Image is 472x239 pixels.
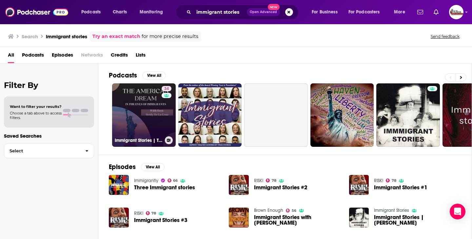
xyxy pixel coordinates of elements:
[92,33,140,40] a: Try an exact match
[113,8,127,17] span: Charts
[312,8,338,17] span: For Business
[142,33,198,40] span: for more precise results
[272,179,276,182] span: 78
[146,211,156,215] a: 78
[140,8,163,17] span: Monitoring
[307,7,346,17] button: open menu
[134,185,195,190] a: Three Immigrant stories
[81,8,101,17] span: Podcasts
[4,133,94,139] p: Saved Searches
[134,178,158,183] a: Immigrantly
[136,50,146,63] a: Lists
[286,209,296,213] a: 56
[415,7,426,18] a: Show notifications dropdown
[389,7,413,17] button: open menu
[8,50,14,63] a: All
[167,179,178,182] a: 66
[250,10,277,14] span: Open Advanced
[81,50,103,63] span: Networks
[182,5,305,20] div: Search podcasts, credits, & more...
[4,144,94,158] button: Select
[254,214,341,226] span: Immigrant Stories with [PERSON_NAME]
[429,34,462,39] button: Send feedback
[22,33,38,40] h3: Search
[5,6,68,18] img: Podchaser - Follow, Share and Rate Podcasts
[109,71,166,79] a: PodcastsView All
[135,7,171,17] button: open menu
[109,71,137,79] h2: Podcasts
[77,7,109,17] button: open menu
[348,8,380,17] span: For Podcasters
[52,50,73,63] a: Episodes
[164,86,169,92] span: 34
[141,163,165,171] button: View All
[142,72,166,79] button: View All
[449,5,463,19] span: Logged in as AllenMedia
[109,175,129,195] img: Three Immigrant stories
[374,178,383,183] a: RISK!
[108,7,131,17] a: Charts
[109,163,165,171] a: EpisodesView All
[394,8,405,17] span: More
[344,7,389,17] button: open menu
[134,211,143,216] a: RISK!
[134,217,187,223] a: Immigrant Stories #3
[10,111,62,120] span: Choose a tab above to access filters.
[431,7,441,18] a: Show notifications dropdown
[162,86,171,91] a: 34
[292,209,296,212] span: 56
[109,208,129,228] img: Immigrant Stories #3
[449,5,463,19] button: Show profile menu
[392,179,396,182] span: 78
[386,179,396,182] a: 78
[374,185,427,190] a: Immigrant Stories #1
[229,175,249,195] img: Immigrant Stories #2
[111,50,128,63] a: Credits
[349,175,369,195] img: Immigrant Stories #1
[254,185,307,190] a: Immigrant Stories #2
[449,5,463,19] img: User Profile
[151,212,156,215] span: 78
[450,204,465,219] div: Open Intercom Messenger
[374,208,409,213] a: Immigrant Stories
[46,33,87,40] h3: immigrant stories
[349,208,369,228] img: Immigrant Stories | Antonio
[254,208,283,213] a: Brown Enough
[374,214,461,226] span: Immigrant Stories | [PERSON_NAME]
[194,7,247,17] input: Search podcasts, credits, & more...
[173,179,178,182] span: 66
[10,104,62,109] span: Want to filter your results?
[229,208,249,228] img: Immigrant Stories with Saadia Khan
[254,214,341,226] a: Immigrant Stories with Saadia Khan
[4,149,80,153] span: Select
[254,178,263,183] a: RISK!
[374,214,461,226] a: Immigrant Stories | Antonio
[112,83,176,147] a: 34Immigrant Stories | The American Dream in The Eyes of Immigrants
[109,163,136,171] h2: Episodes
[22,50,44,63] a: Podcasts
[247,8,280,16] button: Open AdvancedNew
[266,179,276,182] a: 78
[115,138,162,143] h3: Immigrant Stories | The American Dream in The Eyes of Immigrants
[4,80,94,90] h2: Filter By
[268,4,280,10] span: New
